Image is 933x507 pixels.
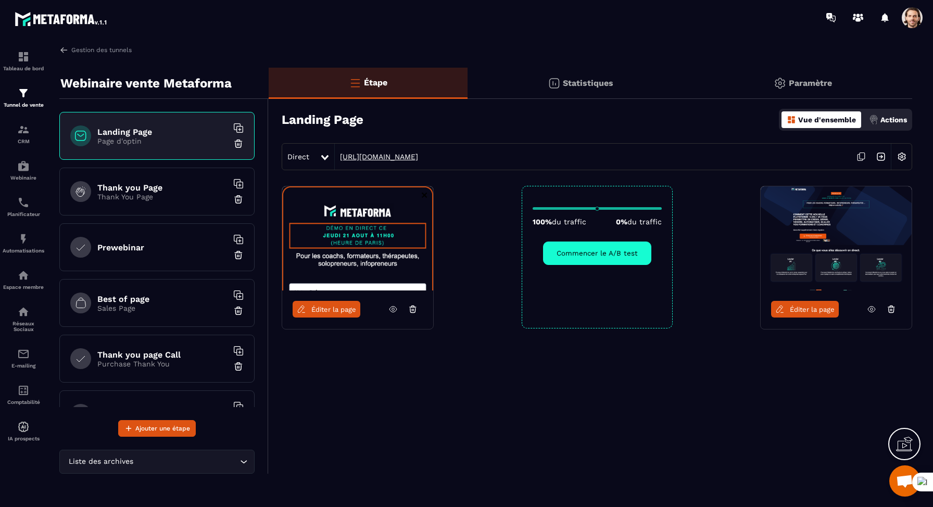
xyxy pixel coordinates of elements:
[892,147,912,167] img: setting-w.858f3a88.svg
[17,233,30,245] img: automations
[3,102,44,108] p: Tunnel de vente
[97,127,228,137] h6: Landing Page
[335,153,418,161] a: [URL][DOMAIN_NAME]
[17,196,30,209] img: scheduler
[97,350,228,360] h6: Thank you page Call
[889,465,921,497] a: Mở cuộc trò chuyện
[97,360,228,368] p: Purchase Thank You
[97,304,228,312] p: Sales Page
[616,218,662,226] p: 0%
[3,399,44,405] p: Comptabilité
[3,363,44,369] p: E-mailing
[3,436,44,441] p: IA prospects
[3,43,44,79] a: formationformationTableau de bord
[15,9,108,28] img: logo
[3,321,44,332] p: Réseaux Sociaux
[3,211,44,217] p: Planificateur
[798,116,856,124] p: Vue d'ensemble
[871,147,891,167] img: arrow-next.bcc2205e.svg
[17,50,30,63] img: formation
[59,45,69,55] img: arrow
[548,77,560,90] img: stats.20deebd0.svg
[233,250,244,260] img: trash
[3,188,44,225] a: schedulerschedulerPlanificateur
[135,423,190,434] span: Ajouter une étape
[364,78,387,87] p: Étape
[774,77,786,90] img: setting-gr.5f69749f.svg
[59,450,255,474] div: Search for option
[771,301,839,318] a: Éditer la page
[282,186,433,290] img: image
[3,66,44,71] p: Tableau de bord
[287,153,309,161] span: Direct
[118,420,196,437] button: Ajouter une étape
[66,456,135,467] span: Liste des archives
[349,77,361,89] img: bars-o.4a397970.svg
[97,405,228,415] h6: Payment page
[3,152,44,188] a: automationsautomationsWebinaire
[3,225,44,261] a: automationsautomationsAutomatisations
[3,248,44,253] p: Automatisations
[789,78,832,88] p: Paramètre
[627,218,662,226] span: du traffic
[97,243,228,252] h6: Prewebinar
[17,384,30,397] img: accountant
[880,116,907,124] p: Actions
[17,421,30,433] img: automations
[563,78,613,88] p: Statistiques
[293,301,360,318] a: Éditer la page
[543,242,651,265] button: Commencer le A/B test
[3,376,44,413] a: accountantaccountantComptabilité
[233,361,244,372] img: trash
[17,348,30,360] img: email
[17,306,30,318] img: social-network
[59,45,132,55] a: Gestion des tunnels
[233,138,244,149] img: trash
[60,73,232,94] p: Webinaire vente Metaforma
[17,87,30,99] img: formation
[3,116,44,152] a: formationformationCRM
[3,138,44,144] p: CRM
[311,306,356,313] span: Éditer la page
[3,284,44,290] p: Espace membre
[97,294,228,304] h6: Best of page
[3,79,44,116] a: formationformationTunnel de vente
[3,261,44,298] a: automationsautomationsEspace membre
[761,186,912,290] img: image
[552,218,586,226] span: du traffic
[233,306,244,316] img: trash
[17,160,30,172] img: automations
[135,456,237,467] input: Search for option
[3,175,44,181] p: Webinaire
[787,115,796,124] img: dashboard-orange.40269519.svg
[97,193,228,201] p: Thank You Page
[790,306,835,313] span: Éditer la page
[97,183,228,193] h6: Thank you Page
[17,123,30,136] img: formation
[3,298,44,340] a: social-networksocial-networkRéseaux Sociaux
[282,112,363,127] h3: Landing Page
[17,269,30,282] img: automations
[533,218,586,226] p: 100%
[233,194,244,205] img: trash
[97,137,228,145] p: Page d'optin
[869,115,878,124] img: actions.d6e523a2.png
[3,340,44,376] a: emailemailE-mailing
